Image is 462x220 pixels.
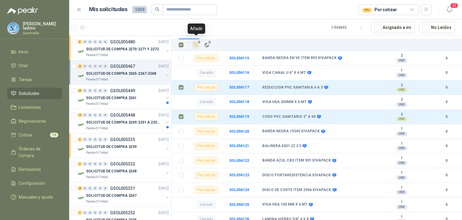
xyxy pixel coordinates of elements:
p: [DATE] [159,88,169,94]
img: Company Logo [78,121,85,128]
p: [DATE] [159,64,169,69]
p: Panela El Trébol [86,126,108,131]
div: UND [396,146,407,151]
span: Remisiones [19,166,41,173]
span: 2 [208,40,212,45]
p: SOLICITUD DE COMPRA 2261 [86,95,137,101]
a: Licitaciones [7,102,62,113]
div: Añadir [188,24,205,34]
div: 0 [103,113,108,117]
b: BANDA NEGRA 15345 XIVAPACK [262,129,320,134]
div: 0 [103,89,108,93]
div: 6 [78,40,82,44]
div: 0 [93,137,97,142]
div: 0 [88,162,92,166]
span: Configuración [19,180,45,187]
img: Company Logo [78,194,85,202]
a: Órdenes de Compra [7,143,62,161]
b: 1 [381,185,422,190]
button: 20 [444,4,455,15]
a: SOL056124 [229,188,249,192]
div: 0 [93,64,97,68]
b: 1 [381,127,422,131]
div: 3 [78,137,82,142]
div: 0 [103,186,108,190]
a: 3 0 0 0 0 0 GSOL005332[DATE] Company LogoSOLICITUD DE COMPRA 2248Panela El Trébol [78,160,170,180]
b: 2 [381,53,422,58]
div: 0 [98,64,103,68]
div: UND [396,87,407,92]
div: Por cotizar [195,172,218,179]
b: VIGA CANAL U 6" X 6 MT [262,71,306,75]
b: BALINERA 6201 2Z C3 [262,144,301,149]
div: 0 [98,137,103,142]
p: SOLICITUD DE COMPRA 2248 [86,168,137,174]
div: UND [396,175,407,180]
div: 25 [78,186,82,190]
a: Configuración [7,178,62,189]
a: SOL056115 [229,56,249,60]
p: SOLICITUD DE COMPRA 2239 [86,144,137,150]
div: Por cotizar [195,157,218,164]
div: 0 [93,89,97,93]
div: 0 [98,186,103,190]
b: 1 [381,156,422,161]
b: 0 [438,158,455,164]
div: 0 [93,162,97,166]
div: 0 [88,186,92,190]
p: [PERSON_NAME] ladino [23,22,62,30]
b: SOL056120 [229,129,249,134]
div: Por cotizar [195,84,218,91]
div: 0 [83,162,87,166]
p: [DATE] [159,210,169,216]
button: Asignado a mi [371,22,414,33]
div: 0 [83,186,87,190]
b: 1 [381,215,422,219]
div: 0 [88,89,92,93]
div: Por cotizar [195,55,218,62]
div: Por cotizar [195,143,218,150]
div: 0 [98,211,103,215]
p: GSOL005448 [110,113,135,117]
a: SOL056116 [229,71,249,75]
img: Logo peakr [7,7,38,14]
div: UND [396,73,407,78]
a: Tareas [7,74,62,85]
p: [DATE] [159,186,169,191]
div: 0 [83,211,87,215]
div: Cerrado [197,99,216,106]
button: No Leídos [419,22,455,33]
div: 55 [78,89,82,93]
span: search [155,7,159,11]
div: 0 [93,113,97,117]
a: Cotizar14 [7,129,62,141]
a: SOL056121 [229,144,249,148]
div: UND [396,190,407,195]
p: Panela El Trébol [86,199,108,204]
a: 6 0 0 0 0 0 GSOL005480[DATE] Company LogoSOLICITUD DE COMPRA 2270-2271 Y 2272Panela El Trébol [78,38,170,58]
div: 0 [83,113,87,117]
div: 1 [78,211,82,215]
img: Company Logo [78,72,85,80]
span: 1039 [132,6,147,13]
div: UND [396,161,407,165]
img: Company Logo [78,146,85,153]
div: Cerrado [197,69,216,77]
p: SOLICITUD DE COMPRA 2270-2271 Y 2272 [86,46,159,52]
div: 99+ [362,8,372,13]
div: 0 [88,40,92,44]
div: 0 [103,137,108,142]
a: Inicio [7,46,62,58]
b: DISCO DE CORTE ITEM 2956 XIVAPACK [262,188,331,193]
b: 0 [438,55,455,61]
b: 0 [438,172,455,178]
p: GSOL005480 [110,40,135,44]
div: 0 [93,211,97,215]
b: 1 [381,200,422,205]
div: 0 [103,64,108,68]
h1: Mis solicitudes [89,5,128,14]
span: Cotizar [19,132,32,138]
span: Negociaciones [19,118,46,124]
